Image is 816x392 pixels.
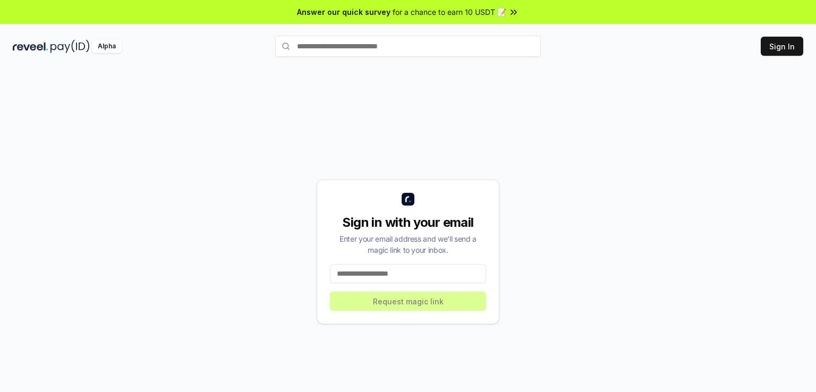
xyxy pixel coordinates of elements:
img: logo_small [402,193,414,206]
img: pay_id [50,40,90,53]
div: Sign in with your email [330,214,486,231]
div: Enter your email address and we’ll send a magic link to your inbox. [330,233,486,255]
button: Sign In [761,37,803,56]
span: Answer our quick survey [297,6,390,18]
img: reveel_dark [13,40,48,53]
span: for a chance to earn 10 USDT 📝 [393,6,506,18]
div: Alpha [92,40,122,53]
